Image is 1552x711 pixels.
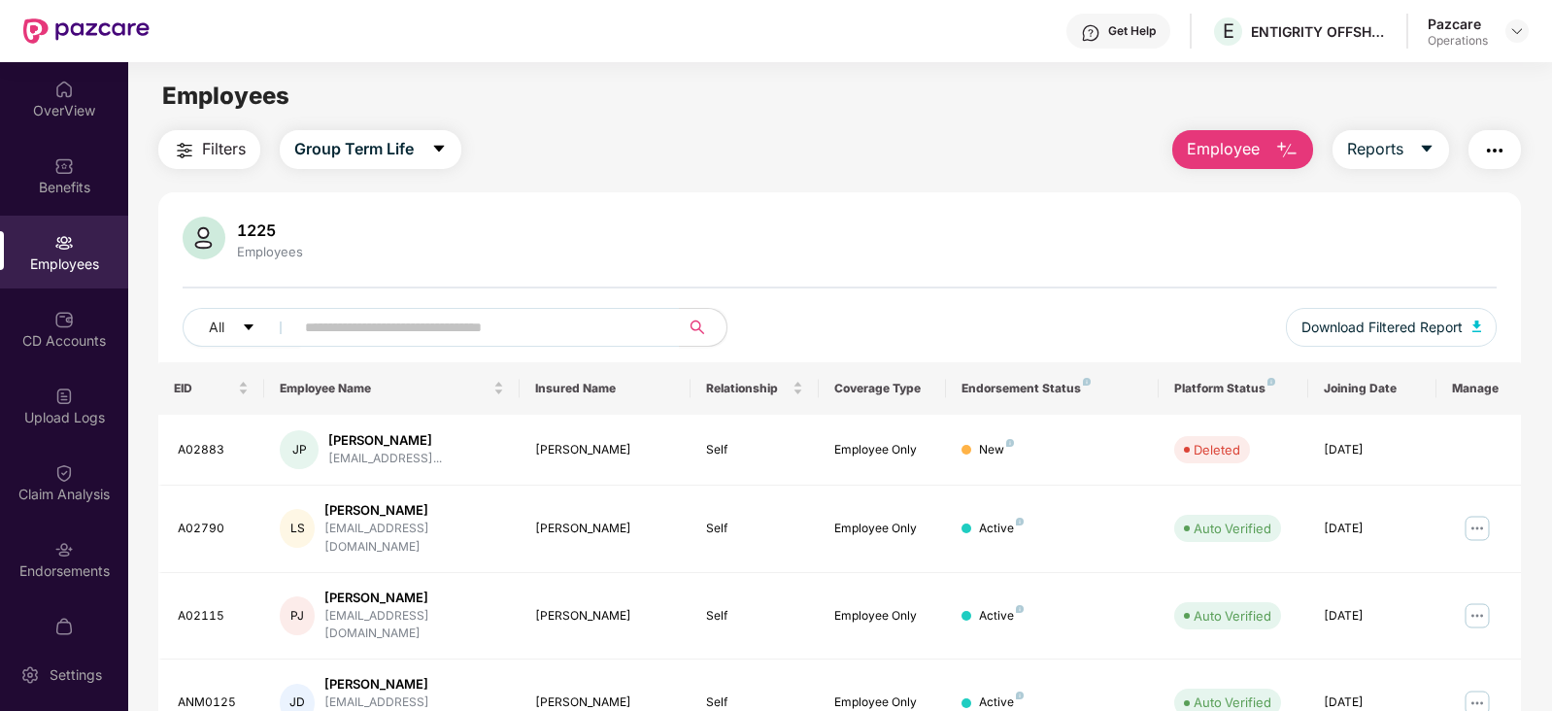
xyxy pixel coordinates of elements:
[1324,520,1421,538] div: [DATE]
[706,381,789,396] span: Relationship
[233,244,307,259] div: Employees
[834,520,931,538] div: Employee Only
[691,362,819,415] th: Relationship
[280,596,315,635] div: PJ
[1428,33,1488,49] div: Operations
[431,141,447,158] span: caret-down
[1462,600,1493,631] img: manageButton
[1194,440,1240,459] div: Deleted
[324,675,504,694] div: [PERSON_NAME]
[1275,139,1299,162] img: svg+xml;base64,PHN2ZyB4bWxucz0iaHR0cDovL3d3dy53My5vcmcvMjAwMC9zdmciIHhtbG5zOnhsaW5rPSJodHRwOi8vd3...
[834,441,931,459] div: Employee Only
[1267,378,1275,386] img: svg+xml;base64,PHN2ZyB4bWxucz0iaHR0cDovL3d3dy53My5vcmcvMjAwMC9zdmciIHdpZHRoPSI4IiBoZWlnaHQ9IjgiIH...
[1301,317,1463,338] span: Download Filtered Report
[1081,23,1100,43] img: svg+xml;base64,PHN2ZyBpZD0iSGVscC0zMngzMiIgeG1sbnM9Imh0dHA6Ly93d3cudzMub3JnLzIwMDAvc3ZnIiB3aWR0aD...
[178,520,250,538] div: A02790
[535,520,674,538] div: [PERSON_NAME]
[535,607,674,626] div: [PERSON_NAME]
[54,387,74,406] img: svg+xml;base64,PHN2ZyBpZD0iVXBsb2FkX0xvZ3MiIGRhdGEtbmFtZT0iVXBsb2FkIExvZ3MiIHhtbG5zPSJodHRwOi8vd3...
[834,607,931,626] div: Employee Only
[324,607,504,644] div: [EMAIL_ADDRESS][DOMAIN_NAME]
[20,665,40,685] img: svg+xml;base64,PHN2ZyBpZD0iU2V0dGluZy0yMHgyMCIgeG1sbnM9Imh0dHA6Ly93d3cudzMub3JnLzIwMDAvc3ZnIiB3aW...
[1016,605,1024,613] img: svg+xml;base64,PHN2ZyB4bWxucz0iaHR0cDovL3d3dy53My5vcmcvMjAwMC9zdmciIHdpZHRoPSI4IiBoZWlnaHQ9IjgiIH...
[328,450,442,468] div: [EMAIL_ADDRESS]...
[1223,19,1234,43] span: E
[1462,513,1493,544] img: manageButton
[54,540,74,559] img: svg+xml;base64,PHN2ZyBpZD0iRW5kb3JzZW1lbnRzIiB4bWxucz0iaHR0cDovL3d3dy53My5vcmcvMjAwMC9zdmciIHdpZH...
[23,18,150,44] img: New Pazcare Logo
[679,308,727,347] button: search
[1472,321,1482,332] img: svg+xml;base64,PHN2ZyB4bWxucz0iaHR0cDovL3d3dy53My5vcmcvMjAwMC9zdmciIHhtbG5zOnhsaW5rPSJodHRwOi8vd3...
[54,233,74,253] img: svg+xml;base64,PHN2ZyBpZD0iRW1wbG95ZWVzIiB4bWxucz0iaHR0cDovL3d3dy53My5vcmcvMjAwMC9zdmciIHdpZHRoPS...
[202,137,246,161] span: Filters
[819,362,947,415] th: Coverage Type
[1419,141,1434,158] span: caret-down
[1308,362,1436,415] th: Joining Date
[1174,381,1293,396] div: Platform Status
[183,308,301,347] button: Allcaret-down
[1333,130,1449,169] button: Reportscaret-down
[1016,518,1024,525] img: svg+xml;base64,PHN2ZyB4bWxucz0iaHR0cDovL3d3dy53My5vcmcvMjAwMC9zdmciIHdpZHRoPSI4IiBoZWlnaHQ9IjgiIH...
[520,362,690,415] th: Insured Name
[178,441,250,459] div: A02883
[174,381,235,396] span: EID
[280,509,315,548] div: LS
[1083,378,1091,386] img: svg+xml;base64,PHN2ZyB4bWxucz0iaHR0cDovL3d3dy53My5vcmcvMjAwMC9zdmciIHdpZHRoPSI4IiBoZWlnaHQ9IjgiIH...
[1347,137,1403,161] span: Reports
[54,310,74,329] img: svg+xml;base64,PHN2ZyBpZD0iQ0RfQWNjb3VudHMiIGRhdGEtbmFtZT0iQ0QgQWNjb3VudHMiIHhtbG5zPSJodHRwOi8vd3...
[54,617,74,636] img: svg+xml;base64,PHN2ZyBpZD0iTXlfT3JkZXJzIiBkYXRhLW5hbWU9Ik15IE9yZGVycyIgeG1sbnM9Imh0dHA6Ly93d3cudz...
[328,431,442,450] div: [PERSON_NAME]
[979,607,1024,626] div: Active
[1172,130,1313,169] button: Employee
[962,381,1143,396] div: Endorsement Status
[280,430,319,469] div: JP
[1483,139,1506,162] img: svg+xml;base64,PHN2ZyB4bWxucz0iaHR0cDovL3d3dy53My5vcmcvMjAwMC9zdmciIHdpZHRoPSIyNCIgaGVpZ2h0PSIyNC...
[1108,23,1156,39] div: Get Help
[1251,22,1387,41] div: ENTIGRITY OFFSHORE SERVICES LLP
[706,607,803,626] div: Self
[1324,441,1421,459] div: [DATE]
[173,139,196,162] img: svg+xml;base64,PHN2ZyB4bWxucz0iaHR0cDovL3d3dy53My5vcmcvMjAwMC9zdmciIHdpZHRoPSIyNCIgaGVpZ2h0PSIyNC...
[1194,606,1271,626] div: Auto Verified
[158,130,260,169] button: Filters
[54,156,74,176] img: svg+xml;base64,PHN2ZyBpZD0iQmVuZWZpdHMiIHhtbG5zPSJodHRwOi8vd3d3LnczLm9yZy8yMDAwL3N2ZyIgd2lkdGg9Ij...
[324,501,504,520] div: [PERSON_NAME]
[979,441,1014,459] div: New
[1187,137,1260,161] span: Employee
[1509,23,1525,39] img: svg+xml;base64,PHN2ZyBpZD0iRHJvcGRvd24tMzJ4MzIiIHhtbG5zPSJodHRwOi8vd3d3LnczLm9yZy8yMDAwL3N2ZyIgd2...
[1006,439,1014,447] img: svg+xml;base64,PHN2ZyB4bWxucz0iaHR0cDovL3d3dy53My5vcmcvMjAwMC9zdmciIHdpZHRoPSI4IiBoZWlnaHQ9IjgiIH...
[679,320,717,335] span: search
[1436,362,1522,415] th: Manage
[54,80,74,99] img: svg+xml;base64,PHN2ZyBpZD0iSG9tZSIgeG1sbnM9Imh0dHA6Ly93d3cudzMub3JnLzIwMDAvc3ZnIiB3aWR0aD0iMjAiIG...
[178,607,250,626] div: A02115
[706,441,803,459] div: Self
[158,362,265,415] th: EID
[54,463,74,483] img: svg+xml;base64,PHN2ZyBpZD0iQ2xhaW0iIHhtbG5zPSJodHRwOi8vd3d3LnczLm9yZy8yMDAwL3N2ZyIgd2lkdGg9IjIwIi...
[1428,15,1488,33] div: Pazcare
[535,441,674,459] div: [PERSON_NAME]
[264,362,520,415] th: Employee Name
[1194,519,1271,538] div: Auto Verified
[1016,692,1024,699] img: svg+xml;base64,PHN2ZyB4bWxucz0iaHR0cDovL3d3dy53My5vcmcvMjAwMC9zdmciIHdpZHRoPSI4IiBoZWlnaHQ9IjgiIH...
[324,589,504,607] div: [PERSON_NAME]
[209,317,224,338] span: All
[294,137,414,161] span: Group Term Life
[1324,607,1421,626] div: [DATE]
[324,520,504,557] div: [EMAIL_ADDRESS][DOMAIN_NAME]
[242,321,255,336] span: caret-down
[979,520,1024,538] div: Active
[162,82,289,110] span: Employees
[280,130,461,169] button: Group Term Lifecaret-down
[233,220,307,240] div: 1225
[183,217,225,259] img: svg+xml;base64,PHN2ZyB4bWxucz0iaHR0cDovL3d3dy53My5vcmcvMjAwMC9zdmciIHhtbG5zOnhsaW5rPSJodHRwOi8vd3...
[44,665,108,685] div: Settings
[706,520,803,538] div: Self
[1286,308,1498,347] button: Download Filtered Report
[280,381,489,396] span: Employee Name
